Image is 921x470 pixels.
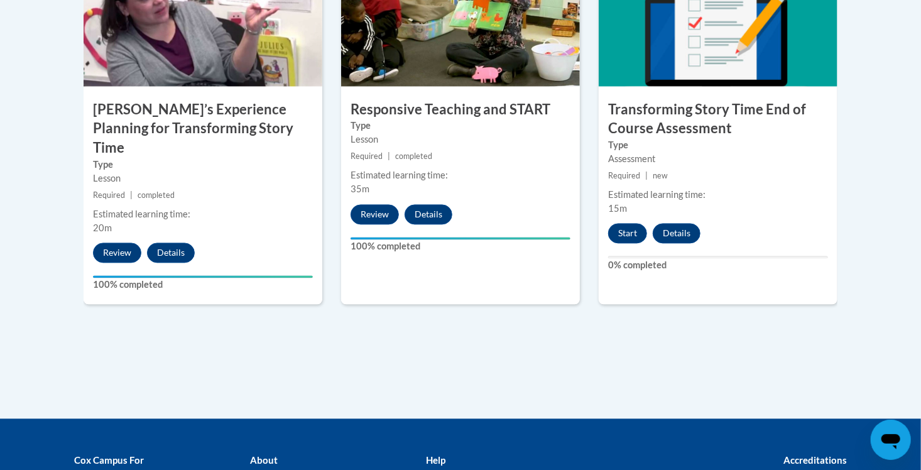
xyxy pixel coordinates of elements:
button: Start [608,223,647,243]
span: 15m [608,203,627,214]
label: Type [93,158,313,172]
b: Help [426,454,445,466]
span: 20m [93,222,112,233]
div: Your progress [351,237,570,239]
b: Cox Campus For [74,454,144,466]
label: Type [351,119,570,133]
span: new [653,171,668,180]
h3: [PERSON_NAME]’s Experience Planning for Transforming Story Time [84,100,322,158]
h3: Transforming Story Time End of Course Assessment [599,100,837,139]
div: Estimated learning time: [608,188,828,202]
span: | [645,171,648,180]
span: Required [608,171,640,180]
div: Lesson [93,172,313,185]
b: Accreditations [783,454,847,466]
button: Details [147,243,195,263]
div: Estimated learning time: [93,207,313,221]
h3: Responsive Teaching and START [341,100,580,119]
label: 100% completed [351,239,570,253]
span: | [130,190,133,200]
button: Details [405,204,452,224]
button: Review [93,243,141,263]
button: Review [351,204,399,224]
label: 100% completed [93,278,313,292]
label: 0% completed [608,258,828,272]
div: Lesson [351,133,570,146]
span: completed [138,190,175,200]
label: Type [608,138,828,152]
span: | [388,151,390,161]
div: Estimated learning time: [351,168,570,182]
iframe: Button to launch messaging window, conversation in progress [871,420,911,460]
span: Required [351,151,383,161]
span: Required [93,190,125,200]
button: Details [653,223,700,243]
div: Assessment [608,152,828,166]
b: About [250,454,278,466]
span: 35m [351,183,369,194]
div: Your progress [93,275,313,278]
span: completed [395,151,432,161]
